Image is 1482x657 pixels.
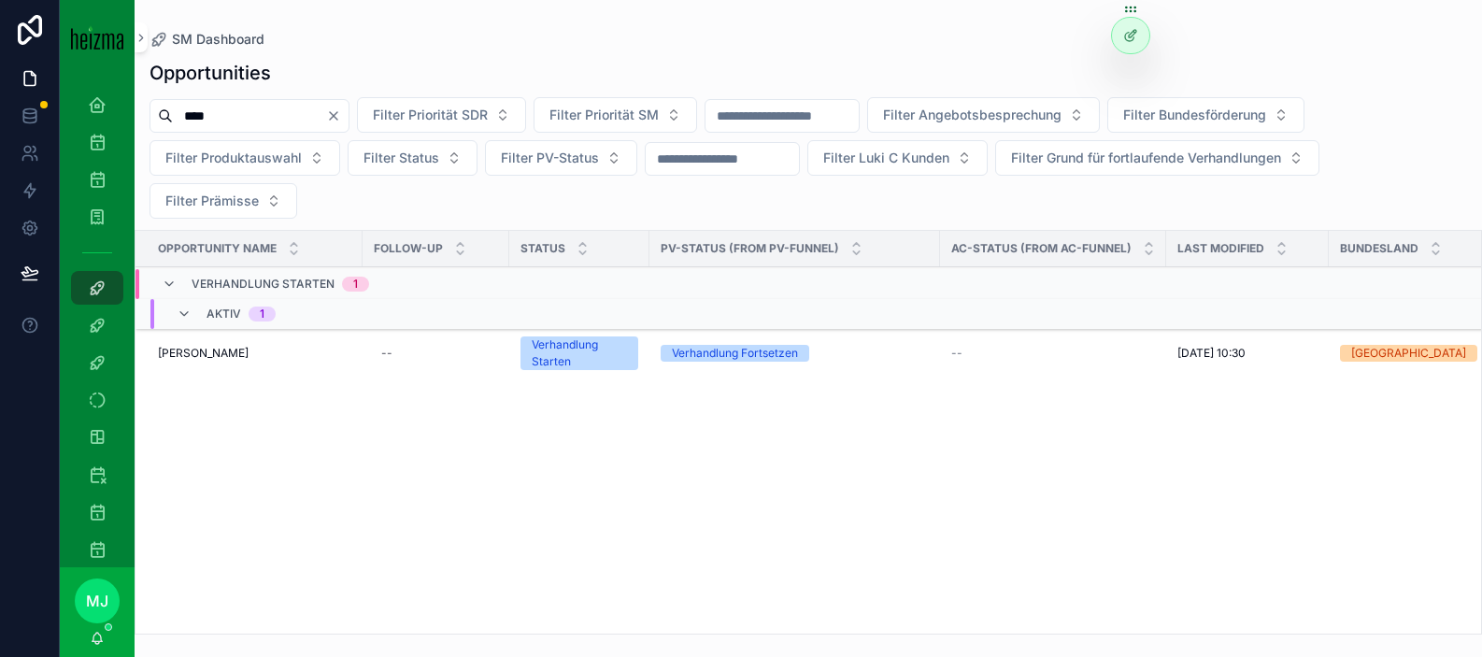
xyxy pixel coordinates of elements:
[1177,241,1264,256] span: Last Modified
[150,60,271,86] h1: Opportunities
[1177,346,1318,361] a: [DATE] 10:30
[1351,345,1466,362] div: [GEOGRAPHIC_DATA]
[86,590,108,612] span: MJ
[363,149,439,167] span: Filter Status
[823,149,949,167] span: Filter Luki C Kunden
[260,307,264,321] div: 1
[951,346,1155,361] a: --
[150,140,340,176] button: Select Button
[158,241,277,256] span: Opportunity Name
[661,241,839,256] span: PV-Status (from PV-Funnel)
[1340,241,1418,256] span: Bundesland
[165,192,259,210] span: Filter Prämisse
[995,140,1319,176] button: Select Button
[549,106,659,124] span: Filter Priorität SM
[520,241,565,256] span: Status
[165,149,302,167] span: Filter Produktauswahl
[520,336,638,370] a: Verhandlung Starten
[661,345,929,362] a: Verhandlung Fortsetzen
[951,241,1132,256] span: AC-Status (from AC-Funnel)
[348,140,477,176] button: Select Button
[1177,346,1246,361] span: [DATE] 10:30
[357,97,526,133] button: Select Button
[373,106,488,124] span: Filter Priorität SDR
[150,183,297,219] button: Select Button
[1107,97,1304,133] button: Select Button
[381,346,392,361] div: --
[192,277,335,292] span: Verhandlung Starten
[951,346,962,361] span: --
[485,140,637,176] button: Select Button
[1011,149,1281,167] span: Filter Grund für fortlaufende Verhandlungen
[807,140,988,176] button: Select Button
[883,106,1062,124] span: Filter Angebotsbesprechung
[374,338,498,368] a: --
[534,97,697,133] button: Select Button
[1123,106,1266,124] span: Filter Bundesförderung
[326,108,349,123] button: Clear
[60,75,135,567] div: scrollable content
[867,97,1100,133] button: Select Button
[374,241,443,256] span: Follow-up
[71,25,123,50] img: App logo
[353,277,358,292] div: 1
[532,336,627,370] div: Verhandlung Starten
[672,345,798,362] div: Verhandlung Fortsetzen
[172,30,264,49] span: SM Dashboard
[501,149,599,167] span: Filter PV-Status
[158,346,249,361] span: [PERSON_NAME]
[207,307,241,321] span: Aktiv
[150,30,264,49] a: SM Dashboard
[158,346,351,361] a: [PERSON_NAME]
